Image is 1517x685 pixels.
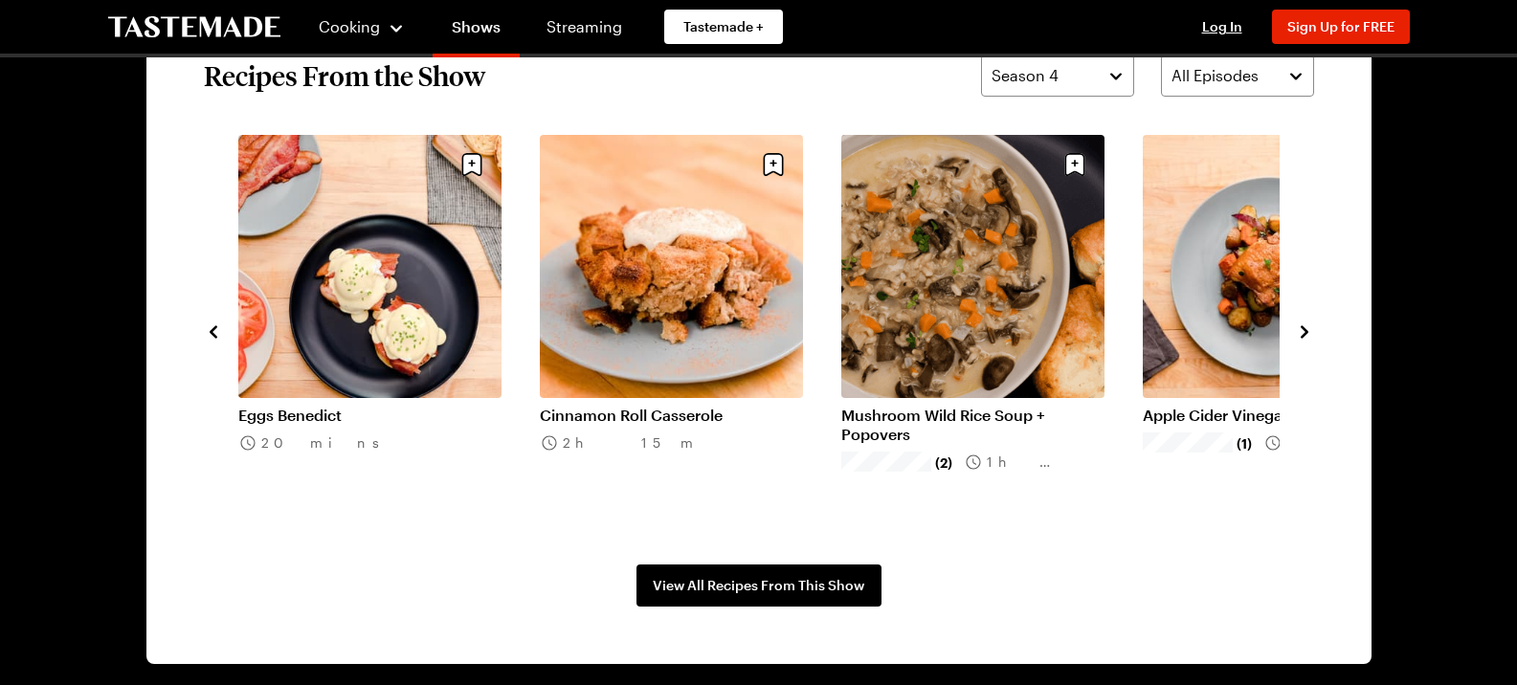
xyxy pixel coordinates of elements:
span: Sign Up for FREE [1287,18,1394,34]
div: 29 / 30 [841,135,1143,526]
button: Log In [1184,17,1260,36]
a: Apple Cider Vinegar Brined Chicken [1143,406,1406,425]
a: Eggs Benedict [238,406,502,425]
h2: Recipes From the Show [204,58,485,93]
span: Tastemade + [683,17,764,36]
button: Save recipe [454,146,490,183]
button: All Episodes [1161,55,1314,97]
span: Season 4 [992,64,1059,87]
a: Tastemade + [664,10,783,44]
span: Cooking [319,17,380,35]
button: Sign Up for FREE [1272,10,1410,44]
button: navigate to previous item [204,319,223,342]
div: 30 / 30 [1143,135,1444,526]
a: Shows [433,4,520,57]
div: 28 / 30 [540,135,841,526]
span: Log In [1202,18,1242,34]
span: View All Recipes From This Show [653,576,864,595]
button: Season 4 [981,55,1134,97]
button: Save recipe [1057,146,1093,183]
a: View All Recipes From This Show [636,564,881,607]
a: Mushroom Wild Rice Soup + Popovers [841,406,1104,444]
span: All Episodes [1171,64,1259,87]
button: Save recipe [755,146,792,183]
button: Cooking [319,4,406,50]
div: 27 / 30 [238,135,540,526]
button: navigate to next item [1295,319,1314,342]
a: Cinnamon Roll Casserole [540,406,803,425]
a: To Tastemade Home Page [108,16,280,38]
